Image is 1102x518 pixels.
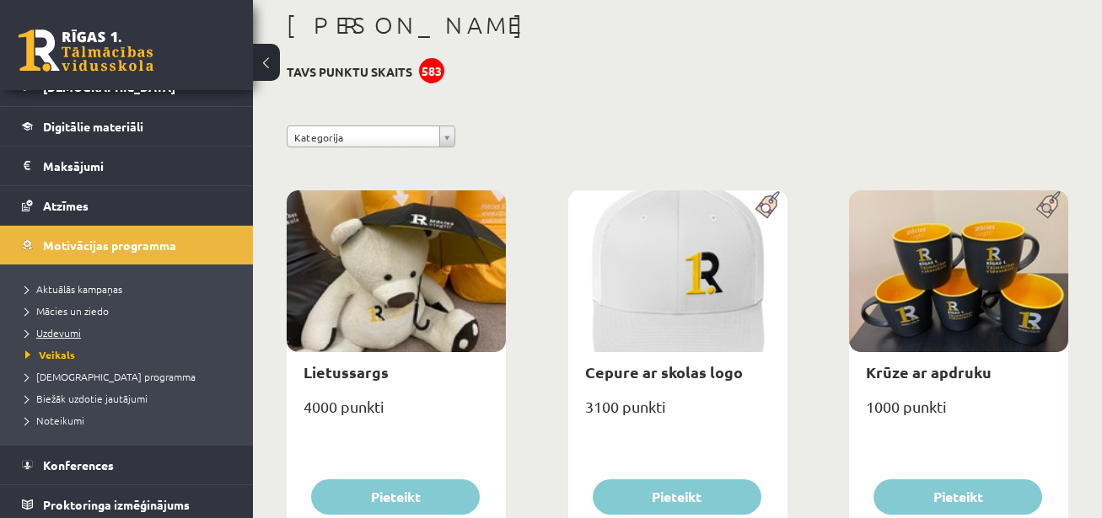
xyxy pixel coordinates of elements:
span: Uzdevumi [25,326,81,339]
a: Mācies un ziedo [25,303,236,318]
span: Veikals [25,348,75,361]
a: Digitālie materiāli [22,107,232,146]
a: Biežāk uzdotie jautājumi [25,391,236,406]
span: Motivācijas programma [43,238,176,253]
div: 583 [419,58,444,83]
a: Maksājumi [22,147,232,185]
h3: Tavs punktu skaits [287,65,412,79]
span: Atzīmes [43,198,89,213]
a: Noteikumi [25,413,236,428]
span: Konferences [43,457,114,473]
span: Biežāk uzdotie jautājumi [25,392,148,405]
img: Populāra prece [750,190,788,219]
span: [DEMOGRAPHIC_DATA] programma [25,370,196,383]
legend: Maksājumi [43,147,232,185]
a: Rīgas 1. Tālmācības vidusskola [19,29,153,72]
a: Aktuālās kampaņas [25,281,236,296]
span: Proktoringa izmēģinājums [43,497,190,512]
h1: [PERSON_NAME] [287,11,1068,40]
button: Pieteikt [593,479,761,515]
span: Digitālie materiāli [43,119,143,134]
button: Pieteikt [874,479,1042,515]
div: 1000 punkti [849,393,1068,435]
a: Lietussargs [304,362,389,382]
a: Kategorija [287,125,455,147]
button: Pieteikt [311,479,480,515]
a: Veikals [25,347,236,362]
a: Motivācijas programma [22,226,232,264]
a: Uzdevumi [25,325,236,340]
img: Populāra prece [1030,190,1068,219]
a: [DEMOGRAPHIC_DATA] programma [25,369,236,384]
a: Atzīmes [22,186,232,225]
a: Konferences [22,446,232,484]
a: Krūze ar apdruku [866,362,992,382]
div: 4000 punkti [287,393,506,435]
a: Cepure ar skolas logo [585,362,743,382]
span: Kategorija [294,126,433,148]
span: Mācies un ziedo [25,304,109,318]
div: 3100 punkti [568,393,788,435]
span: Aktuālās kampaņas [25,282,122,296]
span: Noteikumi [25,414,84,427]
